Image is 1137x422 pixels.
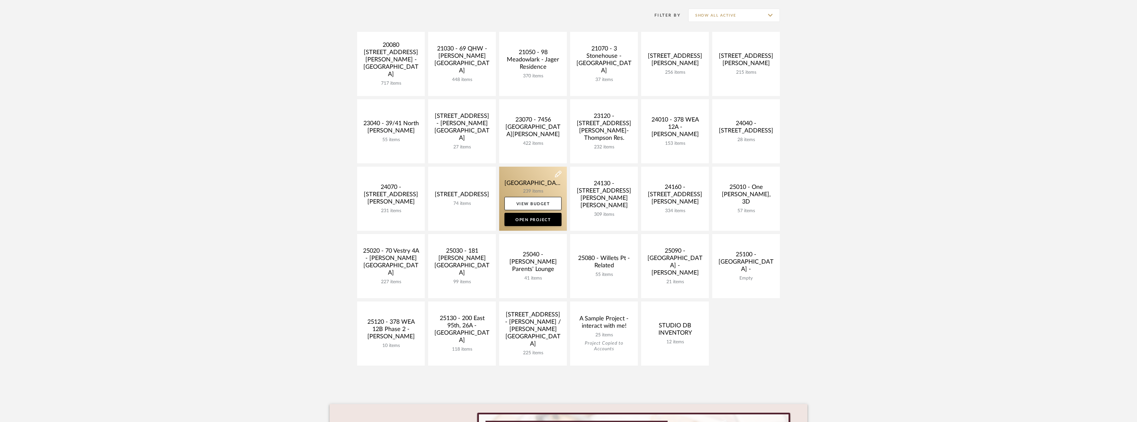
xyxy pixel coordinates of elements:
[362,137,419,143] div: 55 items
[646,70,704,75] div: 256 items
[433,77,491,83] div: 448 items
[718,251,775,276] div: 25100 - [GEOGRAPHIC_DATA] -
[362,247,419,279] div: 25020 - 70 Vestry 4A - [PERSON_NAME][GEOGRAPHIC_DATA]
[504,251,562,276] div: 25040 - [PERSON_NAME] Parents' Lounge
[575,255,633,272] div: 25080 - Willets Pt - Related
[575,45,633,77] div: 21070 - 3 Stonehouse - [GEOGRAPHIC_DATA]
[362,279,419,285] div: 227 items
[504,350,562,356] div: 225 items
[718,276,775,281] div: Empty
[646,12,681,19] div: Filter By
[646,279,704,285] div: 21 items
[575,332,633,338] div: 25 items
[433,347,491,352] div: 118 items
[504,213,562,226] a: Open Project
[433,144,491,150] div: 27 items
[575,315,633,332] div: A Sample Project - interact with me!
[362,208,419,214] div: 231 items
[433,201,491,207] div: 74 items
[362,42,419,81] div: 20080 [STREET_ADDRESS][PERSON_NAME] - [GEOGRAPHIC_DATA]
[504,116,562,141] div: 23070 - 7456 [GEOGRAPHIC_DATA][PERSON_NAME]
[646,208,704,214] div: 334 items
[646,247,704,279] div: 25090 - [GEOGRAPHIC_DATA] - [PERSON_NAME]
[646,116,704,141] div: 24010 - 378 WEA 12A - [PERSON_NAME]
[433,247,491,279] div: 25030 - 181 [PERSON_NAME][GEOGRAPHIC_DATA]
[646,339,704,345] div: 12 items
[575,77,633,83] div: 37 items
[575,144,633,150] div: 232 items
[362,120,419,137] div: 23040 - 39/41 North [PERSON_NAME]
[433,45,491,77] div: 21030 - 69 QHW - [PERSON_NAME][GEOGRAPHIC_DATA]
[718,70,775,75] div: 215 items
[504,73,562,79] div: 370 items
[718,120,775,137] div: 24040 - [STREET_ADDRESS]
[646,141,704,146] div: 153 items
[575,113,633,144] div: 23120 - [STREET_ADDRESS][PERSON_NAME]-Thompson Res.
[362,184,419,208] div: 24070 - [STREET_ADDRESS][PERSON_NAME]
[362,81,419,86] div: 717 items
[362,343,419,349] div: 10 items
[718,184,775,208] div: 25010 - One [PERSON_NAME], 3D
[575,180,633,212] div: 24130 - [STREET_ADDRESS][PERSON_NAME][PERSON_NAME]
[646,184,704,208] div: 24160 - [STREET_ADDRESS][PERSON_NAME]
[718,52,775,70] div: [STREET_ADDRESS][PERSON_NAME]
[362,318,419,343] div: 25120 - 378 WEA 12B Phase 2 - [PERSON_NAME]
[504,49,562,73] div: 21050 - 98 Meadowlark - Jager Residence
[718,208,775,214] div: 57 items
[433,191,491,201] div: [STREET_ADDRESS]
[504,311,562,350] div: [STREET_ADDRESS] - [PERSON_NAME] / [PERSON_NAME][GEOGRAPHIC_DATA]
[433,315,491,347] div: 25130 - 200 East 95th, 26A - [GEOGRAPHIC_DATA]
[646,52,704,70] div: [STREET_ADDRESS][PERSON_NAME]
[575,341,633,352] div: Project Copied to Accounts
[433,279,491,285] div: 99 items
[504,141,562,146] div: 422 items
[575,212,633,217] div: 309 items
[575,272,633,278] div: 55 items
[646,322,704,339] div: STUDIO DB INVENTORY
[504,276,562,281] div: 41 items
[504,197,562,210] a: View Budget
[718,137,775,143] div: 28 items
[433,113,491,144] div: [STREET_ADDRESS] - [PERSON_NAME][GEOGRAPHIC_DATA]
